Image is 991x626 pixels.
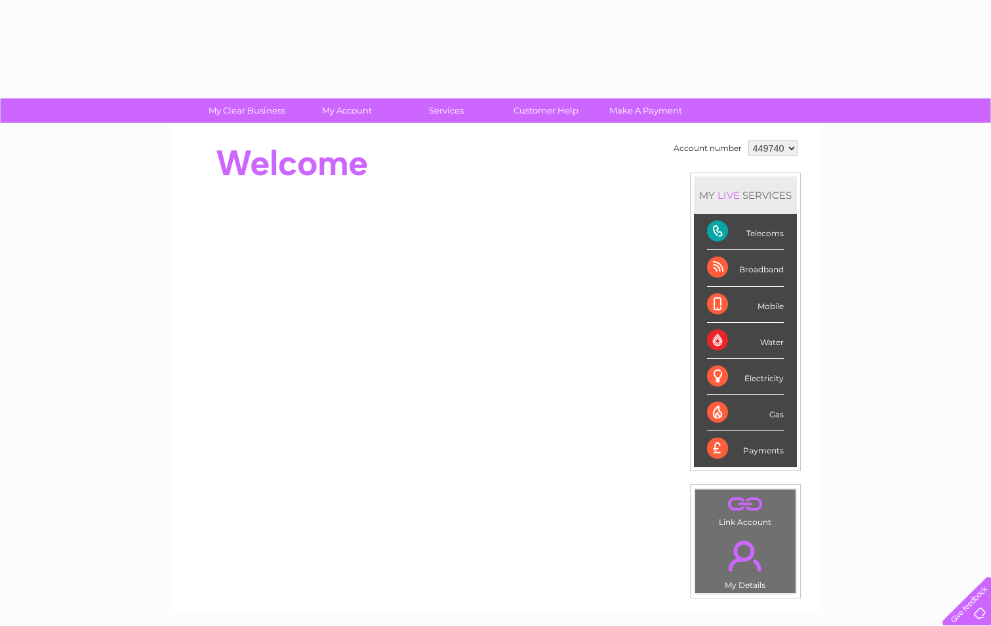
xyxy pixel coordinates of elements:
[492,98,600,123] a: Customer Help
[670,137,745,159] td: Account number
[698,493,792,516] a: .
[698,533,792,579] a: .
[707,287,784,323] div: Mobile
[695,530,796,594] td: My Details
[592,98,700,123] a: Make A Payment
[193,98,301,123] a: My Clear Business
[293,98,401,123] a: My Account
[715,189,742,201] div: LIVE
[392,98,500,123] a: Services
[707,395,784,431] div: Gas
[707,250,784,286] div: Broadband
[707,323,784,359] div: Water
[695,489,796,530] td: Link Account
[707,359,784,395] div: Electricity
[707,214,784,250] div: Telecoms
[707,431,784,467] div: Payments
[694,177,797,214] div: MY SERVICES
